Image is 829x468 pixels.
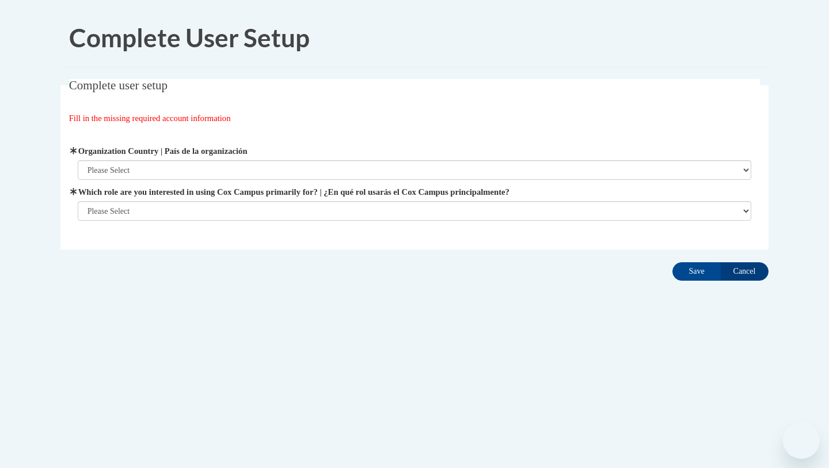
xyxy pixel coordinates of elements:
label: Which role are you interested in using Cox Campus primarily for? | ¿En qué rol usarás el Cox Camp... [78,186,752,198]
span: Complete User Setup [69,22,310,52]
input: Save [672,262,721,281]
label: Organization Country | País de la organización [78,145,752,157]
iframe: Button to launch messaging window [783,422,820,459]
span: Fill in the missing required account information [69,114,231,123]
span: Complete user setup [69,78,168,92]
input: Cancel [720,262,769,281]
